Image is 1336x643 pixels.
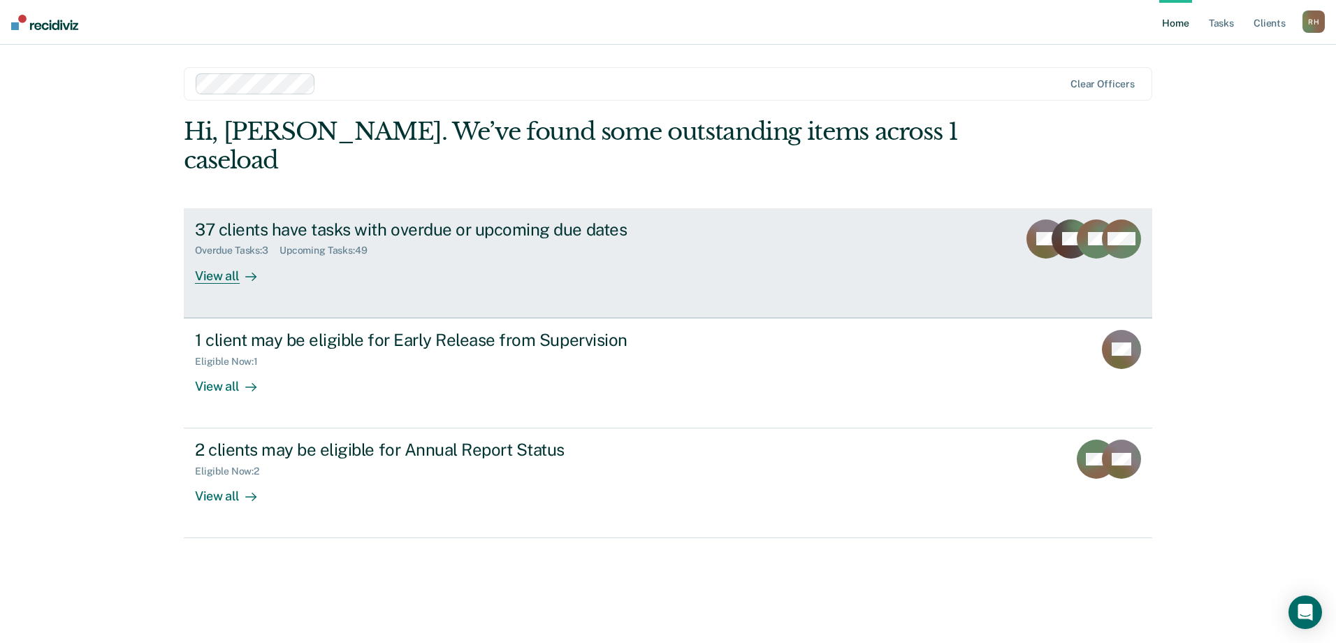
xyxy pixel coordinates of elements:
div: 37 clients have tasks with overdue or upcoming due dates [195,219,685,240]
div: Clear officers [1070,78,1135,90]
div: Upcoming Tasks : 49 [279,245,379,257]
a: 37 clients have tasks with overdue or upcoming due datesOverdue Tasks:3Upcoming Tasks:49View all [184,208,1152,318]
div: View all [195,367,273,394]
div: Eligible Now : 1 [195,356,269,368]
div: Overdue Tasks : 3 [195,245,279,257]
img: Recidiviz [11,15,78,30]
div: Eligible Now : 2 [195,465,270,477]
div: Hi, [PERSON_NAME]. We’ve found some outstanding items across 1 caseload [184,117,959,175]
div: View all [195,257,273,284]
div: View all [195,477,273,505]
a: 1 client may be eligible for Early Release from SupervisionEligible Now:1View all [184,318,1152,428]
div: Open Intercom Messenger [1288,595,1322,629]
div: 2 clients may be eligible for Annual Report Status [195,440,685,460]
div: 1 client may be eligible for Early Release from Supervision [195,330,685,350]
div: R H [1302,10,1325,33]
button: RH [1302,10,1325,33]
a: 2 clients may be eligible for Annual Report StatusEligible Now:2View all [184,428,1152,538]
